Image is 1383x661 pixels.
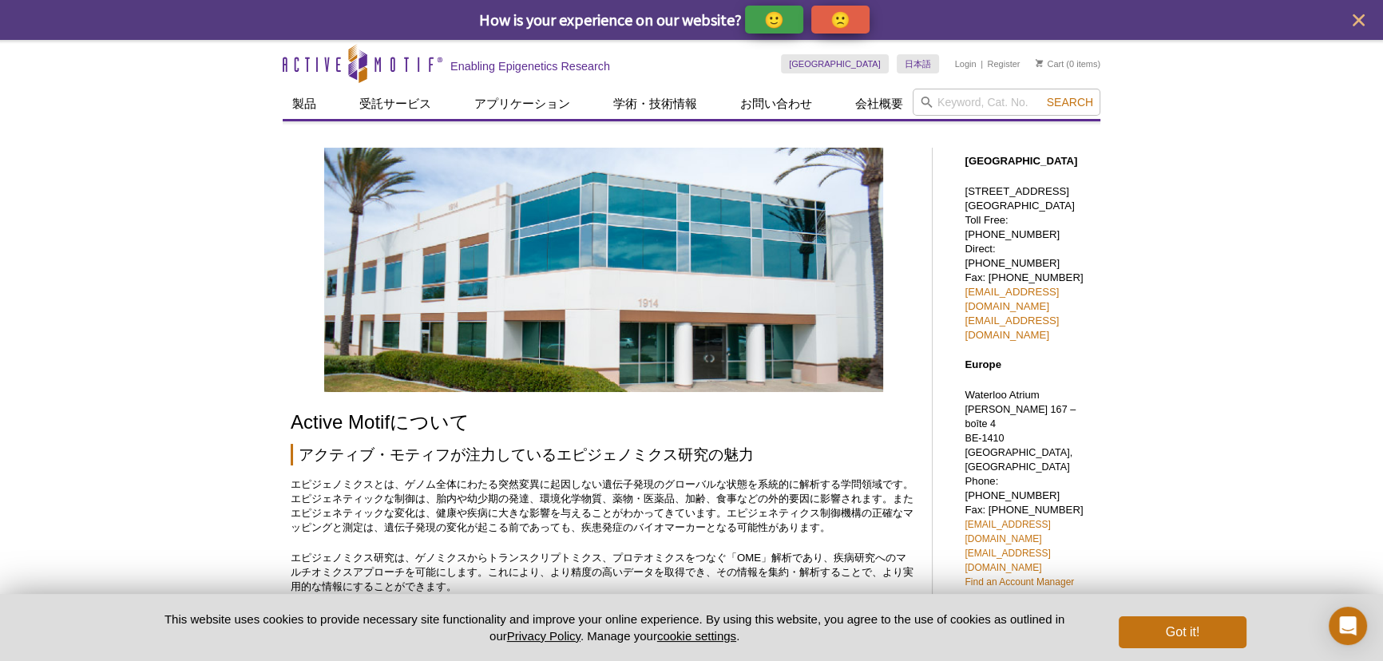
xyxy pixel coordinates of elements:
li: | [981,54,983,73]
button: Search [1042,95,1098,109]
input: Keyword, Cat. No. [913,89,1100,116]
a: [GEOGRAPHIC_DATA] [781,54,889,73]
a: Privacy Policy [507,629,581,643]
a: 製品 [283,89,326,119]
a: お問い合わせ [731,89,822,119]
a: Cart [1036,58,1064,69]
span: How is your experience on our website? [479,10,742,30]
a: [EMAIL_ADDRESS][DOMAIN_NAME] [965,519,1050,544]
h2: アクティブ・モティフが注力しているエピジェノミクス研究の魅力 [291,444,916,465]
p: エピジェノミクスとは、ゲノム全体にわたる突然変異に起因しない遺伝子発現のグローバルな状態を系統的に解析する学問領域です。エピジェネティックな制御は、胎内や幼少期の発達、環境化学物質、薬物・医薬品... [291,477,916,535]
li: (0 items) [1036,54,1100,73]
a: Register [987,58,1020,69]
h1: Active Motifについて [291,412,916,435]
button: close [1349,10,1369,30]
a: 学術・技術情報 [604,89,707,119]
a: Find an Account Manager [965,576,1074,588]
strong: Europe [965,358,1001,370]
p: エピジェノミクス研究は、ゲノミクスからトランスクリプトミクス、プロテオミクスをつなぐ「OME」解析であり、疾病研究へのマルチオミクスアプローチを可能にします。これにより、より精度の高いデータを取... [291,551,916,594]
button: Got it! [1119,616,1246,648]
a: [EMAIL_ADDRESS][DOMAIN_NAME] [965,315,1059,341]
p: This website uses cookies to provide necessary site functionality and improve your online experie... [137,611,1092,644]
h2: Enabling Epigenetics Research [450,59,610,73]
a: 受託サービス [350,89,441,119]
a: 日本語 [897,54,939,73]
img: Your Cart [1036,59,1043,67]
p: 🙂 [764,10,784,30]
span: [PERSON_NAME] 167 – boîte 4 BE-1410 [GEOGRAPHIC_DATA], [GEOGRAPHIC_DATA] [965,404,1076,473]
div: Open Intercom Messenger [1329,607,1367,645]
p: Waterloo Atrium Phone: [PHONE_NUMBER] Fax: [PHONE_NUMBER] [965,388,1092,589]
a: Login [955,58,977,69]
a: [EMAIL_ADDRESS][DOMAIN_NAME] [965,548,1050,573]
button: cookie settings [657,629,736,643]
p: 🙁 [830,10,850,30]
a: アプリケーション [465,89,580,119]
a: [EMAIL_ADDRESS][DOMAIN_NAME] [965,286,1059,312]
p: [STREET_ADDRESS] [GEOGRAPHIC_DATA] Toll Free: [PHONE_NUMBER] Direct: [PHONE_NUMBER] Fax: [PHONE_N... [965,184,1092,342]
a: 会社概要 [846,89,913,119]
span: Search [1047,96,1093,109]
strong: [GEOGRAPHIC_DATA] [965,155,1077,167]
